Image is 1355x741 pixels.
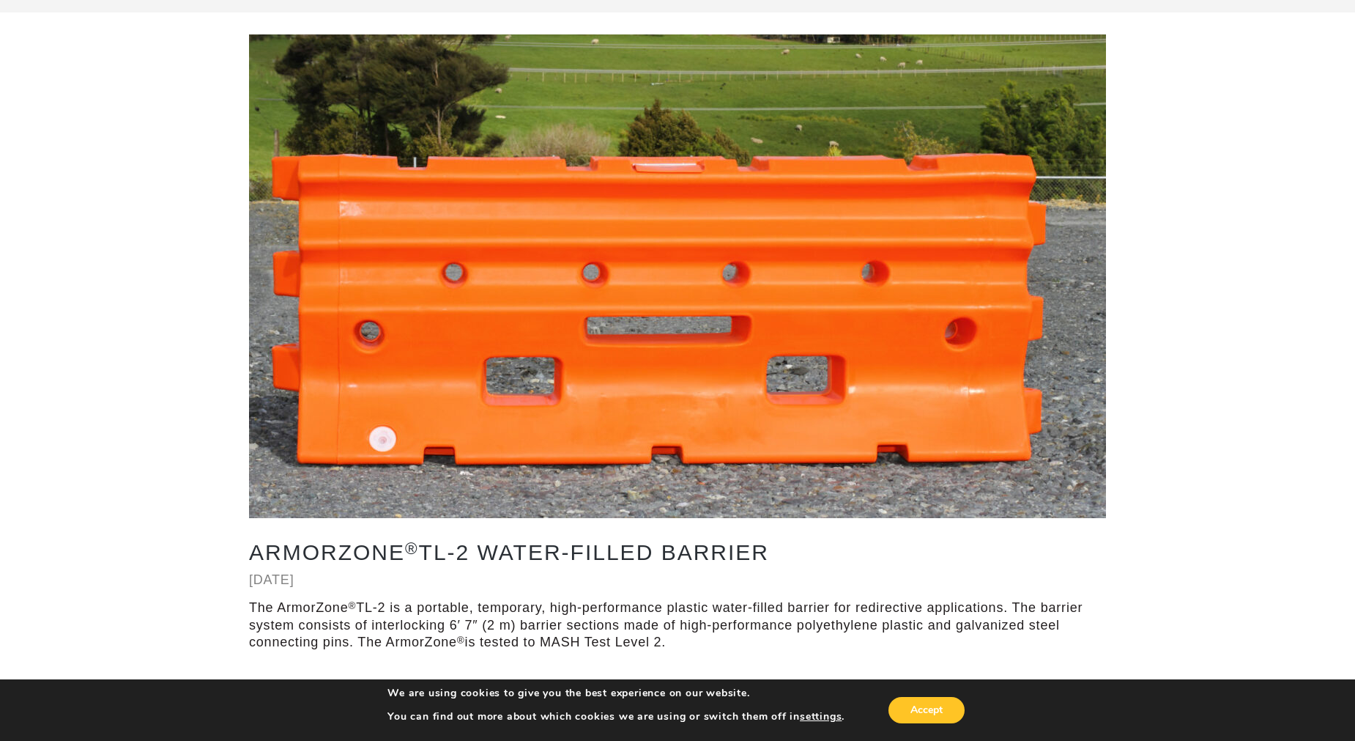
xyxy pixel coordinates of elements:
a: [DATE] [249,572,294,587]
p: You can find out more about which cookies we are using or switch them off in . [387,710,844,723]
button: settings [800,710,842,723]
a: ArmorZone®TL-2 Water-Filled Barrier [249,540,769,564]
sup: ® [457,635,465,646]
p: The ArmorZone TL-2 is a portable, temporary, high-performance plastic water-filled barrier for re... [249,600,1106,651]
p: We are using cookies to give you the best experience on our website. [387,687,844,700]
button: Accept [888,697,965,723]
sup: ® [348,600,356,611]
sup: ® [405,539,419,558]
